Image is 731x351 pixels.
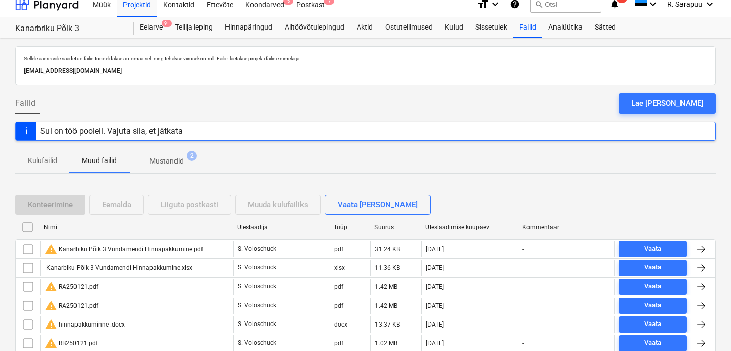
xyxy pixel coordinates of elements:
[375,340,397,347] div: 1.02 MB
[28,155,57,166] p: Kulufailid
[219,17,279,38] a: Hinnapäringud
[15,97,35,110] span: Failid
[513,17,542,38] a: Failid
[238,263,276,272] p: S. Voloschuck
[24,66,707,76] p: [EMAIL_ADDRESS][DOMAIN_NAME]
[379,17,439,38] a: Ostutellimused
[45,318,57,331] span: warning
[469,17,513,38] a: Sissetulek
[15,23,121,34] div: Kanarbriku Põik 3
[619,241,687,257] button: Vaata
[619,298,687,314] button: Vaata
[426,302,444,309] div: [DATE]
[134,17,169,38] div: Eelarve
[45,337,98,349] div: RB250121.pdf
[40,126,183,136] div: Sul on töö pooleli. Vajuta siia, et jätkata
[45,300,57,312] span: warning
[522,302,524,309] div: -
[375,264,400,272] div: 11.36 KB
[425,224,514,231] div: Üleslaadimise kuupäev
[334,224,366,231] div: Tüüp
[45,281,98,293] div: RA250121.pdf
[334,264,345,272] div: xlsx
[279,17,350,38] a: Alltöövõtulepingud
[325,195,431,215] button: Vaata [PERSON_NAME]
[426,246,444,253] div: [DATE]
[334,340,343,347] div: pdf
[238,339,276,347] p: S. Voloschuck
[426,283,444,290] div: [DATE]
[644,243,661,255] div: Vaata
[522,283,524,290] div: -
[426,340,444,347] div: [DATE]
[522,246,524,253] div: -
[522,224,611,231] div: Kommentaar
[238,301,276,310] p: S. Voloschuck
[619,93,716,114] button: Lae [PERSON_NAME]
[350,17,379,38] a: Aktid
[522,264,524,272] div: -
[45,264,192,272] div: Kanarbiku Põik 3 Vundamendi Hinnapakkumine.xlsx
[644,318,661,330] div: Vaata
[644,337,661,349] div: Vaata
[426,264,444,272] div: [DATE]
[375,283,397,290] div: 1.42 MB
[82,155,117,166] p: Muud failid
[169,17,219,38] a: Tellija leping
[374,224,417,231] div: Suurus
[334,283,343,290] div: pdf
[644,300,661,311] div: Vaata
[45,318,125,331] div: hinnapakkuminne .docx
[522,321,524,328] div: -
[439,17,469,38] a: Kulud
[162,20,172,27] span: 9+
[334,302,343,309] div: pdf
[644,262,661,274] div: Vaata
[187,151,197,161] span: 2
[238,282,276,291] p: S. Voloschuck
[619,279,687,295] button: Vaata
[522,340,524,347] div: -
[542,17,589,38] a: Analüütika
[375,302,397,309] div: 1.42 MB
[619,260,687,276] button: Vaata
[134,17,169,38] a: Eelarve9+
[237,224,325,231] div: Üleslaadija
[238,245,276,253] p: S. Voloschuck
[149,156,184,167] p: Mustandid
[375,321,400,328] div: 13.37 KB
[45,337,57,349] span: warning
[375,246,400,253] div: 31.24 KB
[426,321,444,328] div: [DATE]
[644,281,661,292] div: Vaata
[45,300,98,312] div: RA250121.pdf
[45,243,203,255] div: Kanarbiku Põik 3 Vundamendi Hinnapakkumine.pdf
[45,281,57,293] span: warning
[24,55,707,62] p: Sellele aadressile saadetud failid töödeldakse automaatselt ning tehakse viirusekontroll. Failid ...
[589,17,622,38] a: Sätted
[238,320,276,329] p: S. Voloschuck
[334,321,347,328] div: docx
[338,198,418,211] div: Vaata [PERSON_NAME]
[334,246,343,253] div: pdf
[619,316,687,333] button: Vaata
[44,224,229,231] div: Nimi
[680,302,731,351] iframe: Chat Widget
[631,97,703,110] div: Lae [PERSON_NAME]
[45,243,57,255] span: warning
